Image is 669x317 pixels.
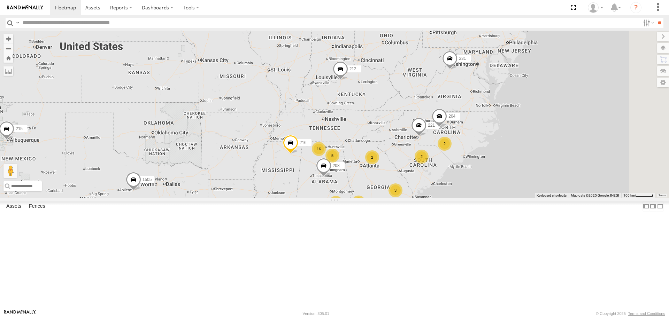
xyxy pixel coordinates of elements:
[428,123,435,128] span: 221
[349,67,356,72] span: 212
[438,137,452,151] div: 2
[300,141,307,145] span: 216
[3,34,13,43] button: Zoom in
[325,149,339,163] div: 5
[143,177,152,182] span: 1505
[643,201,649,212] label: Dock Summary Table to the Left
[657,78,669,87] label: Map Settings
[16,126,23,131] span: 215
[640,18,655,28] label: Search Filter Options
[333,164,340,168] span: 208
[352,196,366,209] div: 2
[459,56,466,61] span: 231
[585,2,606,13] div: EDWARD EDMONDSON
[628,311,665,316] a: Terms and Conditions
[312,142,326,156] div: 16
[657,201,664,212] label: Hide Summary Table
[3,202,25,212] label: Assets
[649,201,656,212] label: Dock Summary Table to the Right
[3,164,17,178] button: Drag Pegman onto the map to open Street View
[630,2,641,13] i: ?
[25,202,49,212] label: Fences
[365,150,379,164] div: 2
[537,193,567,198] button: Keyboard shortcuts
[7,5,43,10] img: rand-logo.svg
[571,193,619,197] span: Map data ©2025 Google, INEGI
[621,193,655,198] button: Map Scale: 100 km per 47 pixels
[659,194,666,197] a: Terms
[415,150,429,164] div: 2
[596,311,665,316] div: © Copyright 2025 -
[389,183,402,197] div: 3
[4,310,36,317] a: Visit our Website
[15,18,20,28] label: Search Query
[623,193,635,197] span: 100 km
[3,53,13,63] button: Zoom Home
[303,311,329,316] div: Version: 305.01
[3,66,13,76] label: Measure
[329,196,343,210] div: 2
[448,114,455,119] span: 204
[3,43,13,53] button: Zoom out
